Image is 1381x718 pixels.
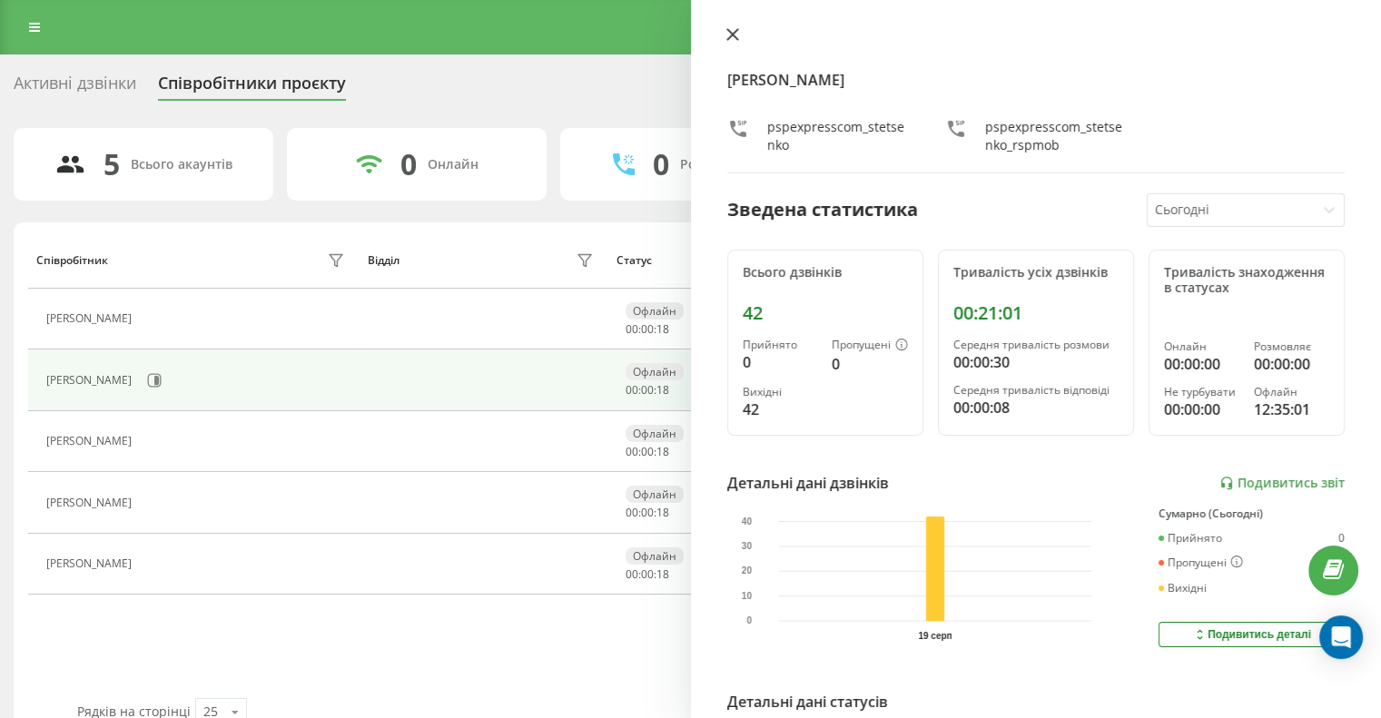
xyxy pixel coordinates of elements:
[741,541,752,551] text: 30
[727,472,889,494] div: Детальні дані дзвінків
[1319,615,1363,659] div: Open Intercom Messenger
[131,157,232,172] div: Всього акаунтів
[743,302,908,324] div: 42
[743,386,817,398] div: Вихідні
[626,505,638,520] span: 00
[953,265,1119,280] div: Тривалість усіх дзвінків
[953,384,1119,397] div: Середня тривалість відповіді
[104,147,120,182] div: 5
[641,321,654,337] span: 00
[832,353,908,375] div: 0
[1164,398,1239,420] div: 00:00:00
[14,74,136,102] div: Активні дзвінки
[656,505,669,520] span: 18
[626,323,669,336] div: : :
[953,397,1119,418] div: 00:00:08
[727,69,1346,91] h4: [PERSON_NAME]
[1254,340,1329,353] div: Розмовляє
[727,196,918,223] div: Зведена статистика
[653,147,669,182] div: 0
[741,566,752,576] text: 20
[46,497,136,509] div: [PERSON_NAME]
[1164,386,1239,398] div: Не турбувати
[626,425,684,442] div: Офлайн
[641,566,654,582] span: 00
[953,302,1119,324] div: 00:21:01
[656,321,669,337] span: 18
[46,435,136,448] div: [PERSON_NAME]
[1192,627,1311,642] div: Подивитись деталі
[626,302,684,320] div: Офлайн
[1159,622,1345,647] button: Подивитись деталі
[1164,340,1239,353] div: Онлайн
[428,157,478,172] div: Онлайн
[158,74,346,102] div: Співробітники проєкту
[626,444,638,459] span: 00
[1164,265,1329,296] div: Тривалість знаходження в статусах
[656,444,669,459] span: 18
[727,691,888,713] div: Детальні дані статусів
[767,118,909,154] div: pspexpresscom_stetsenko
[1219,476,1345,491] a: Подивитись звіт
[743,265,908,280] div: Всього дзвінків
[368,254,400,267] div: Відділ
[985,118,1127,154] div: pspexpresscom_stetsenko_rspmob
[617,254,652,267] div: Статус
[641,382,654,398] span: 00
[626,566,638,582] span: 00
[743,339,817,351] div: Прийнято
[918,631,952,641] text: 19 серп
[1254,386,1329,398] div: Офлайн
[400,147,417,182] div: 0
[1159,532,1222,545] div: Прийнято
[626,547,684,565] div: Офлайн
[746,616,752,626] text: 0
[953,351,1119,373] div: 00:00:30
[626,363,684,380] div: Офлайн
[626,384,669,397] div: : :
[1159,507,1345,520] div: Сумарно (Сьогодні)
[953,339,1119,351] div: Середня тривалість розмови
[626,507,669,519] div: : :
[641,444,654,459] span: 00
[626,446,669,458] div: : :
[626,568,669,581] div: : :
[743,398,817,420] div: 42
[741,591,752,601] text: 10
[626,382,638,398] span: 00
[656,566,669,582] span: 18
[46,374,136,387] div: [PERSON_NAME]
[680,157,768,172] div: Розмовляють
[1159,556,1243,570] div: Пропущені
[743,351,817,373] div: 0
[626,321,638,337] span: 00
[1254,353,1329,375] div: 00:00:00
[46,312,136,325] div: [PERSON_NAME]
[1164,353,1239,375] div: 00:00:00
[1338,532,1345,545] div: 0
[46,557,136,570] div: [PERSON_NAME]
[626,486,684,503] div: Офлайн
[1254,398,1329,420] div: 12:35:01
[656,382,669,398] span: 18
[832,339,908,353] div: Пропущені
[1159,582,1207,595] div: Вихідні
[741,516,752,526] text: 40
[641,505,654,520] span: 00
[36,254,108,267] div: Співробітник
